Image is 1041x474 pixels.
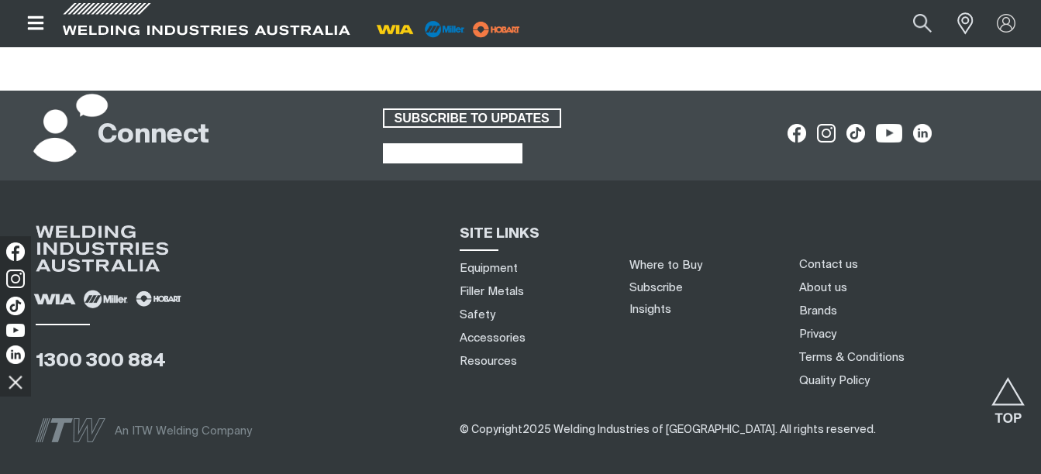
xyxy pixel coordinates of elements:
[799,326,836,342] a: Privacy
[6,242,25,261] img: Facebook
[6,345,25,364] img: LinkedIn
[468,23,525,35] a: miller
[799,303,837,319] a: Brands
[629,282,683,294] a: Subscribe
[629,259,702,271] a: Where to Buy
[460,424,876,435] span: ​​​​​​​​​​​​​​​​​​ ​​​​​​
[468,18,525,41] img: miller
[799,256,858,273] a: Contact us
[6,324,25,337] img: YouTube
[383,108,561,129] a: SUBSCRIBE TO UPDATES
[460,283,524,300] a: Filler Metals
[6,297,25,315] img: TikTok
[799,349,905,366] a: Terms & Conditions
[6,270,25,288] img: Instagram
[384,108,560,129] span: SUBSCRIBE TO UPDATES
[36,352,166,370] a: 1300 300 884
[793,252,1034,392] nav: Footer
[877,6,949,41] input: Product name or item number...
[460,330,526,346] a: Accessories
[115,425,252,437] span: An ITW Welding Company
[383,143,523,163] a: SALES & SUPPORT
[454,256,611,373] nav: Sitemap
[384,143,522,163] span: SALES & SUPPORT
[2,369,29,395] img: hide socials
[799,373,870,389] a: Quality Policy
[460,227,539,241] span: SITE LINKS
[460,424,876,435] span: © Copyright 2025 Welding Industries of [GEOGRAPHIC_DATA] . All rights reserved.
[799,280,847,296] a: About us
[896,6,949,41] button: Search products
[460,260,518,276] a: Equipment
[460,353,517,369] a: Resources
[98,118,209,153] h2: Connect
[991,377,1025,412] button: Scroll to top
[460,307,495,323] a: Safety
[629,304,671,315] a: Insights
